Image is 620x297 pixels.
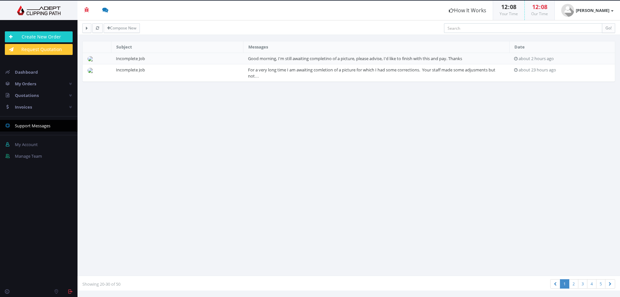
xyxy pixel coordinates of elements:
a: 3 [578,279,587,289]
a: 4 [587,279,596,289]
span: Invoices [15,104,32,110]
span: My Account [15,142,38,147]
a: [PERSON_NAME] [555,1,620,20]
span: Quotations [15,92,39,98]
span: 12 [532,3,539,11]
span: Manage Team [15,153,42,159]
a: Incomplete Job [116,56,145,61]
span: Support Messages [15,123,50,129]
img: 12bce8930ccc068fab39f9092c969f01 [88,56,95,61]
a: How It Works [442,1,493,20]
button: Refresh [92,23,103,33]
span: : [508,3,510,11]
a: Request Quotation [5,44,73,55]
img: Adept Graphics [5,5,73,15]
span: 12 [501,3,508,11]
a: Good morning, I'm still awaiting completino of a picture, please advise, I'd like to finish with ... [248,56,462,61]
span: 08 [541,3,547,11]
span: My Orders [15,81,36,87]
small: Your Time [500,11,518,16]
a: 1 [560,279,569,289]
img: 12bce8930ccc068fab39f9092c969f01 [88,68,95,73]
span: : [539,3,541,11]
span: Dashboard [15,69,38,75]
a: Create New Order [5,31,73,42]
input: Search [444,23,602,33]
p: Showing 20-30 of 50 [82,281,344,287]
a: 5 [596,279,605,289]
strong: [PERSON_NAME] [576,7,609,13]
span: 08 [510,3,516,11]
a: For a very long time I am awaiting comletion of a picture for which I had some corrections. Your ... [248,67,495,79]
span: September 15, 2025 [519,67,556,73]
span: September 16, 2025 [519,56,554,61]
a: Compose New [104,23,140,33]
small: Our Time [531,11,548,16]
th: Messages [243,41,509,53]
img: user_default.jpg [561,4,574,17]
button: Go! [602,23,615,33]
a: 2 [569,279,578,289]
th: Date [509,41,615,53]
th: Subject [111,41,243,53]
a: Incomplete Job [116,67,145,73]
